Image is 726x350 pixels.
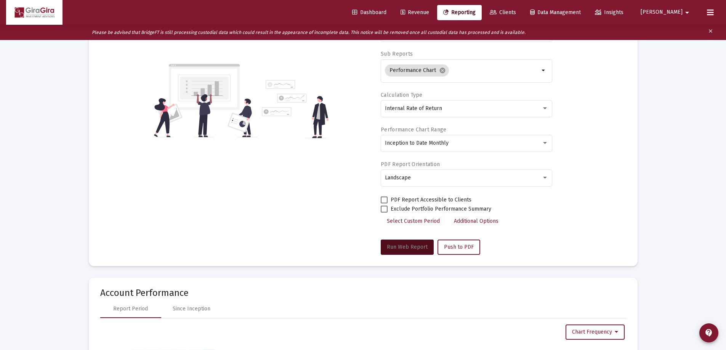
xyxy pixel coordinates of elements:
[641,9,683,16] span: [PERSON_NAME]
[683,5,692,20] mat-icon: arrow_drop_down
[391,195,471,205] span: PDF Report Accessible to Clients
[381,51,413,57] label: Sub Reports
[381,92,422,98] label: Calculation Type
[401,9,429,16] span: Revenue
[631,5,701,20] button: [PERSON_NAME]
[394,5,435,20] a: Revenue
[704,328,713,337] mat-icon: contact_support
[12,5,57,20] img: Dashboard
[444,244,474,250] span: Push to PDF
[391,205,491,214] span: Exclude Portfolio Performance Summary
[381,126,446,133] label: Performance Chart Range
[490,9,516,16] span: Clients
[385,105,442,112] span: Internal Rate of Return
[387,244,428,250] span: Run Web Report
[381,240,434,255] button: Run Web Report
[92,30,526,35] i: Please be advised that BridgeFT is still processing custodial data which could result in the appe...
[381,161,440,168] label: PDF Report Orientation
[572,329,618,335] span: Chart Frequency
[385,140,449,146] span: Inception to Date Monthly
[346,5,393,20] a: Dashboard
[385,174,411,181] span: Landscape
[113,305,148,313] div: Report Period
[439,67,446,74] mat-icon: cancel
[385,64,449,77] mat-chip: Performance Chart
[708,27,713,38] mat-icon: clear
[100,289,626,297] mat-card-title: Account Performance
[524,5,587,20] a: Data Management
[173,305,210,313] div: Since Inception
[530,9,581,16] span: Data Management
[262,80,329,138] img: reporting-alt
[484,5,522,20] a: Clients
[443,9,476,16] span: Reporting
[566,324,625,340] button: Chart Frequency
[352,9,386,16] span: Dashboard
[589,5,630,20] a: Insights
[595,9,623,16] span: Insights
[454,218,498,224] span: Additional Options
[152,63,257,138] img: reporting
[385,63,539,78] mat-chip-list: Selection
[438,240,480,255] button: Push to PDF
[437,5,482,20] a: Reporting
[387,218,440,224] span: Select Custom Period
[539,66,548,75] mat-icon: arrow_drop_down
